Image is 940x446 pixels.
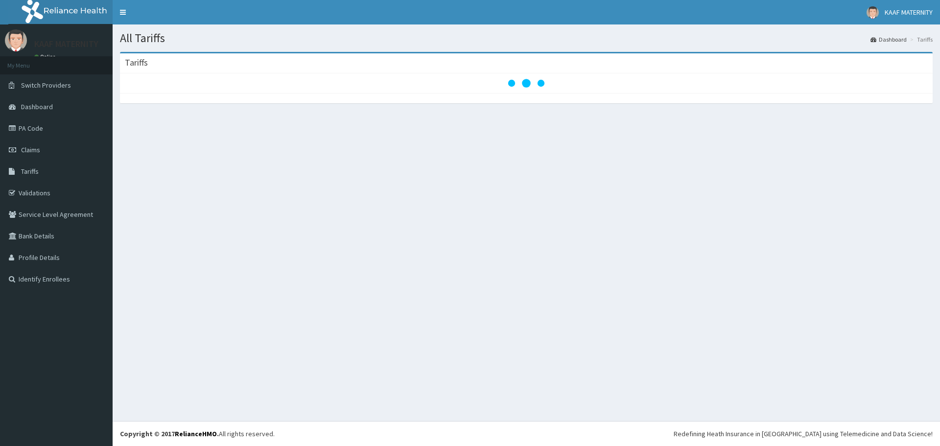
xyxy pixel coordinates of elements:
[674,429,933,439] div: Redefining Heath Insurance in [GEOGRAPHIC_DATA] using Telemedicine and Data Science!
[870,35,907,44] a: Dashboard
[113,421,940,446] footer: All rights reserved.
[21,102,53,111] span: Dashboard
[908,35,933,44] li: Tariffs
[507,64,546,103] svg: audio-loading
[120,32,933,45] h1: All Tariffs
[5,29,27,51] img: User Image
[120,429,219,438] strong: Copyright © 2017 .
[175,429,217,438] a: RelianceHMO
[21,167,39,176] span: Tariffs
[21,81,71,90] span: Switch Providers
[885,8,933,17] span: KAAF MATERNITY
[21,145,40,154] span: Claims
[34,53,58,60] a: Online
[125,58,148,67] h3: Tariffs
[867,6,879,19] img: User Image
[34,40,98,48] p: KAAF MATERNITY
